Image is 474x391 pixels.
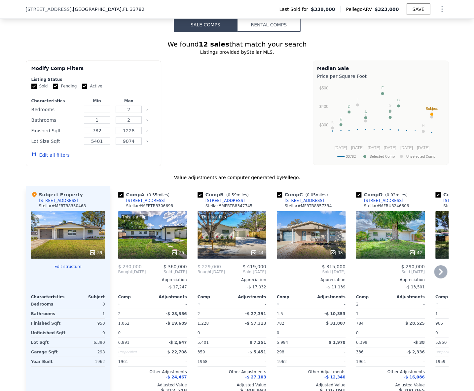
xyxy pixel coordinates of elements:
div: Adjusted Value [198,382,266,388]
text: H [422,124,424,128]
span: ( miles) [303,193,330,197]
a: [STREET_ADDRESS] [118,198,165,203]
button: Clear [146,140,149,143]
div: 1 [356,309,389,318]
div: - [312,300,346,309]
span: -$ 24,467 [166,375,187,379]
span: 359 [198,350,205,354]
div: - [233,300,266,309]
div: Comp [118,294,153,300]
div: Bathrooms [31,309,67,318]
div: 298 [69,347,105,357]
div: Adjusted Value [356,382,425,388]
div: 44 [250,249,263,256]
a: [STREET_ADDRESS] [198,198,245,203]
div: 0 [277,300,310,309]
div: - [233,328,266,338]
span: -$ 5,451 [248,350,266,354]
text: C [397,98,400,102]
text: 33782 [346,154,356,159]
text: [DATE] [367,146,380,150]
button: Clear [146,130,149,132]
div: Stellar # MFRTB8347745 [205,203,252,209]
div: 1962 [69,357,105,366]
span: -$ 2,647 [168,340,187,345]
span: -$ 17,247 [168,285,187,289]
span: 0.59 [228,193,237,197]
span: -$ 11,139 [326,285,346,289]
div: Subject [68,294,105,300]
span: ( miles) [144,193,172,197]
strong: 12 sales [199,40,229,48]
div: Other Adjustments [198,369,266,375]
div: [STREET_ADDRESS] [285,198,324,203]
div: Appreciation [118,277,187,282]
div: [STREET_ADDRESS] [39,198,78,203]
text: [DATE] [351,146,363,150]
span: 0 [198,331,200,335]
div: 1 [435,309,468,318]
div: 0 [198,300,231,309]
div: Unspecified [435,347,468,357]
span: -$ 10,353 [324,311,346,316]
div: Comp [435,294,470,300]
div: Bedrooms [31,105,80,114]
span: 0 [356,331,359,335]
div: Bathrooms [31,115,80,125]
span: $339,000 [311,6,335,13]
div: Appreciation [198,277,266,282]
div: - [392,300,425,309]
div: Comp A [118,191,172,198]
text: Subject [425,107,438,111]
span: , FL 33782 [122,7,144,12]
div: Stellar # MFRTB8330468 [39,203,86,209]
div: - [392,357,425,366]
text: Selected Comp [370,154,395,159]
div: Adjustments [153,294,187,300]
label: Sold [31,83,48,89]
div: Appreciation [356,277,425,282]
span: -$ 27,391 [245,311,266,316]
span: Sold [DATE] [146,269,187,275]
button: Edit all filters [31,152,70,158]
span: 6,891 [118,340,129,345]
div: - [233,357,266,366]
span: -$ 2,336 [406,350,424,354]
div: - [154,357,187,366]
span: 784 [356,321,364,326]
span: 2 [356,302,359,307]
div: - [312,357,346,366]
span: Last Sold for [279,6,311,13]
div: 39 [89,249,102,256]
span: -$ 23,356 [166,311,187,316]
div: 25 [171,249,184,256]
span: 966 [435,321,443,326]
span: Sold [DATE] [356,269,425,275]
div: Characteristics [31,294,68,300]
div: Stellar # MFRU8246606 [364,203,409,209]
text: A [364,110,367,114]
div: - [392,328,425,338]
button: SAVE [407,3,430,15]
a: [STREET_ADDRESS] [356,198,403,203]
span: $ 290,000 [401,264,424,269]
text: K [331,120,334,124]
button: Clear [146,109,149,111]
span: ( miles) [383,193,410,197]
div: 950 [69,319,105,328]
label: Active [82,83,102,89]
text: F [381,86,383,90]
span: 6,399 [356,340,367,345]
button: Sale Comps [174,18,237,32]
div: - [312,347,346,357]
div: Other Adjustments [118,369,187,375]
span: -$ 19,689 [166,321,187,326]
div: 0 [69,328,105,338]
text: $500 [319,86,328,90]
div: Adjustments [390,294,425,300]
text: L [430,109,432,113]
text: $300 [319,123,328,127]
div: Adjusted Value [118,382,187,388]
div: Adjustments [232,294,266,300]
div: - [154,328,187,338]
